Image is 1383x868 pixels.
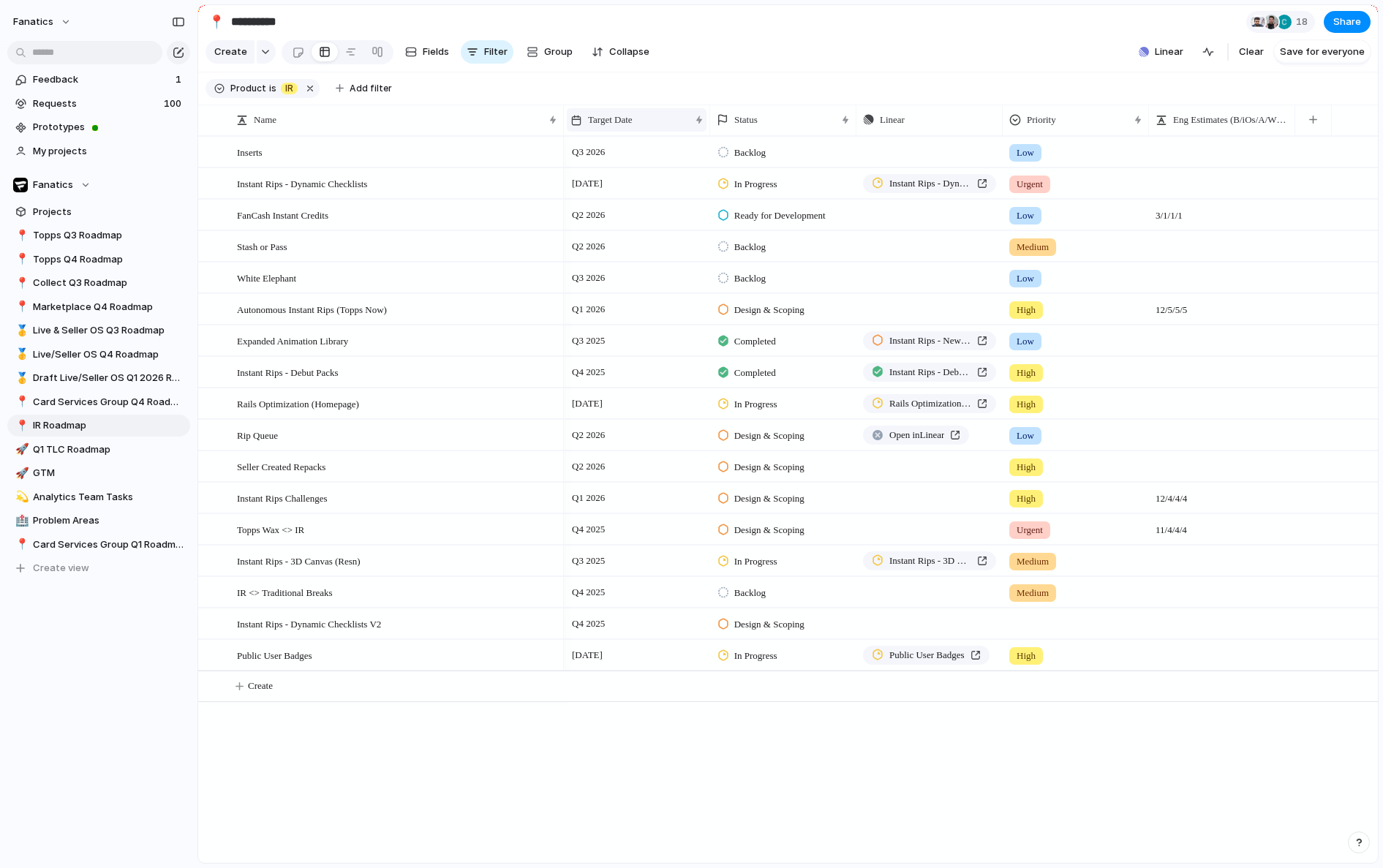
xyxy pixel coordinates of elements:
button: 📍 [13,276,28,290]
span: Q3 2025 [568,332,608,350]
span: Card Services Group Q4 Roadmap [33,395,185,410]
span: White Elephant [237,269,296,286]
span: Requests [33,97,159,111]
div: 🚀GTM [7,462,190,484]
div: 🚀Q1 TLC Roadmap [7,439,190,461]
a: 📍IR Roadmap [7,415,190,437]
span: Backlog [734,271,766,286]
a: Instant Rips - 3D Canvas (Resn) [863,551,996,570]
div: 📍Card Services Group Q4 Roadmap [7,391,190,413]
span: Rip Queue [237,426,278,443]
span: Medium [1017,586,1049,600]
span: Instant Rips Challenges [237,489,328,506]
div: 📍 [15,251,26,268]
button: Group [519,40,580,64]
button: 🏥 [13,513,28,528]
span: Stash or Pass [237,238,287,254]
span: Q4 2025 [568,521,608,538]
span: Low [1017,429,1034,443]
span: IR [285,82,293,95]
button: Create [206,40,255,64]
span: Inserts [237,143,263,160]
div: 🚀 [15,465,26,482]
a: Requests100 [7,93,190,115]
button: Save for everyone [1274,40,1371,64]
span: Instant Rips - New Pack Opening Animations [889,333,971,348]
a: Prototypes [7,116,190,138]
span: Save for everyone [1280,45,1365,59]
a: Instant Rips - Dynamic Checklists [863,174,996,193]
div: 💫 [15,488,26,505]
span: Urgent [1017,523,1043,537]
span: Share [1333,15,1361,29]
span: Q1 2026 [568,301,608,318]
span: [DATE] [568,646,606,664]
span: High [1017,303,1036,317]
button: Share [1324,11,1371,33]
span: Urgent [1017,177,1043,192]
div: 📍 [208,12,225,31]
span: Draft Live/Seller OS Q1 2026 Roadmap [33,371,185,385]
span: Seller Created Repacks [237,458,325,475]
a: 🥇Live/Seller OS Q4 Roadmap [7,344,190,366]
span: [DATE] [568,175,606,192]
span: High [1017,366,1036,380]
a: Instant Rips - Debut Packs [863,363,996,382]
span: Q2 2026 [568,238,608,255]
span: Backlog [734,146,766,160]
span: Design & Scoping [734,617,804,632]
span: Design & Scoping [734,303,804,317]
a: 📍Topps Q4 Roadmap [7,249,190,271]
a: 💫Analytics Team Tasks [7,486,190,508]
button: 🚀 [13,442,28,457]
span: Card Services Group Q1 Roadmap [33,537,185,552]
button: 📍 [13,252,28,267]
button: Linear [1133,41,1189,63]
span: Prototypes [33,120,185,135]
span: High [1017,460,1036,475]
button: 🥇 [13,371,28,385]
a: 📍Collect Q3 Roadmap [7,272,190,294]
button: 💫 [13,490,28,505]
button: 📍 [13,300,28,314]
span: Linear [880,113,905,127]
a: My projects [7,140,190,162]
span: 12/5/5/5 [1150,295,1295,317]
button: is [266,80,279,97]
span: Fanatics [33,178,73,192]
span: Instant Rips - 3D Canvas (Resn) [889,554,971,568]
span: GTM [33,466,185,480]
button: Add filter [327,78,401,99]
span: Q3 2026 [568,269,608,287]
span: Ready for Development [734,208,826,223]
span: Low [1017,208,1034,223]
span: Completed [734,334,776,349]
span: Topps Q4 Roadmap [33,252,185,267]
div: 📍Card Services Group Q1 Roadmap [7,534,190,556]
span: 100 [164,97,184,111]
button: 🥇 [13,347,28,362]
span: Clear [1239,45,1264,59]
span: Name [254,113,276,127]
span: Q2 2026 [568,458,608,475]
div: 📍 [15,536,26,553]
span: Public User Badges [889,648,965,663]
span: Backlog [734,586,766,600]
div: 🏥Problem Areas [7,510,190,532]
span: Status [734,113,758,127]
span: Q4 2025 [568,615,608,633]
a: Open inLinear [863,426,969,445]
span: FanCash Instant Credits [237,206,328,223]
span: Q4 2025 [568,363,608,381]
span: Low [1017,271,1034,286]
span: Rails Optimization (Homepage) [889,396,971,411]
span: In Progress [734,554,777,569]
div: 📍Topps Q3 Roadmap [7,224,190,246]
span: Expanded Animation Library [237,332,348,349]
span: Create view [33,561,89,575]
span: Autonomous Instant Rips (Topps Now) [237,301,387,317]
span: 12/4/4/4 [1150,483,1295,506]
button: Filter [461,40,513,64]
